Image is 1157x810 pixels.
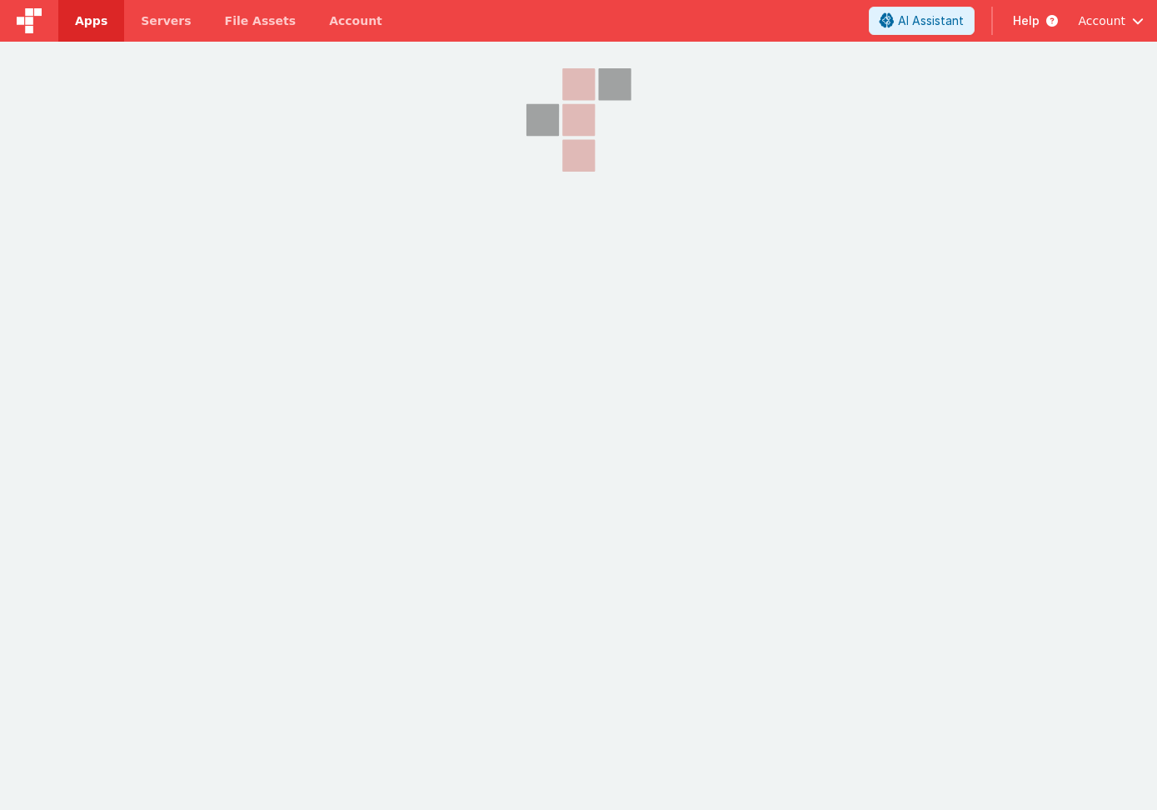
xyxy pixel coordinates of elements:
[225,12,297,29] span: File Assets
[1013,12,1040,29] span: Help
[898,12,964,29] span: AI Assistant
[1078,12,1125,29] span: Account
[1078,12,1144,29] button: Account
[869,7,975,35] button: AI Assistant
[75,12,107,29] span: Apps
[141,12,191,29] span: Servers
